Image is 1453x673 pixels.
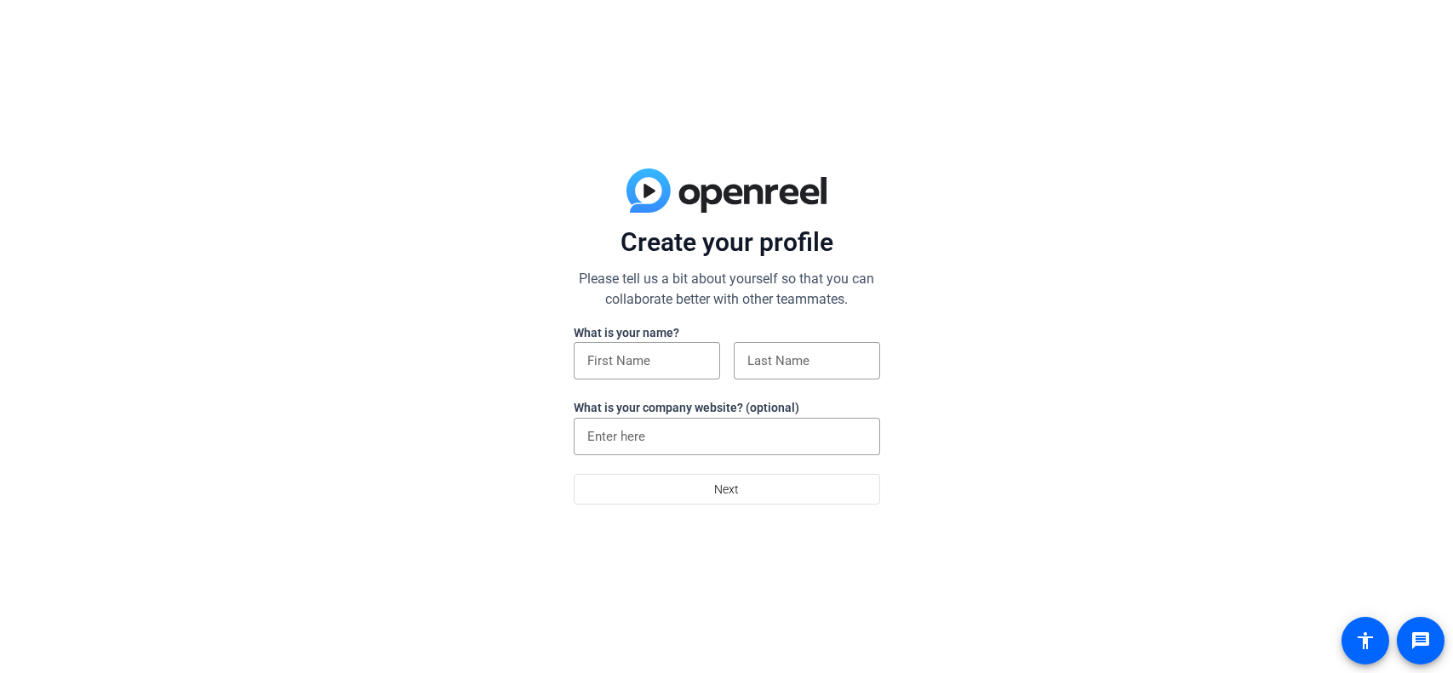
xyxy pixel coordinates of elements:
[587,426,867,447] input: Enter here
[574,401,799,414] label: What is your company website? (optional)
[574,269,880,310] p: Please tell us a bit about yourself so that you can collaborate better with other teammates.
[574,326,679,339] label: What is your name?
[1355,630,1376,651] mat-icon: accessibility
[1410,630,1431,651] mat-icon: message
[574,226,880,259] p: Create your profile
[747,351,867,371] input: Last Name
[574,474,880,505] button: Next
[714,473,739,505] span: Next
[587,351,706,371] input: First Name
[626,168,827,213] img: blue-gradient.svg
